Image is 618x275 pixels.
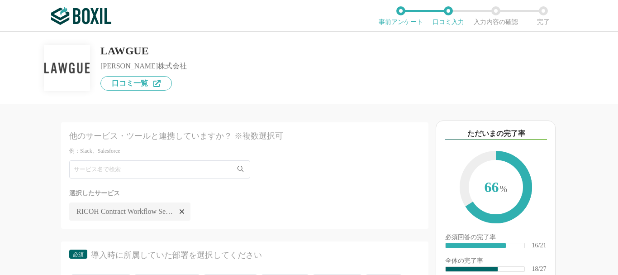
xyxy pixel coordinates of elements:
div: 選択したサービス [69,188,420,199]
li: 口コミ入力 [424,6,472,25]
div: 16/21 [532,242,547,249]
img: ボクシルSaaS_ロゴ [51,7,111,25]
span: 口コミ一覧 [112,80,148,87]
div: LAWGUE [100,45,187,56]
div: 例：Slack、Salesforce [69,147,420,155]
div: 18/27 [532,266,547,272]
span: 66 [469,160,523,216]
a: 口コミ一覧 [100,76,172,91]
span: 必須 [73,251,84,258]
div: ​ [446,267,498,271]
span: % [500,184,508,194]
li: 完了 [519,6,567,25]
span: RICOH Contract Workflow Service [76,208,174,215]
div: ​ [446,243,505,248]
input: サービス名で検索 [69,160,250,179]
div: 全体の完了率 [445,258,546,266]
li: 入力内容の確認 [472,6,519,25]
div: [PERSON_NAME]株式会社 [100,63,187,70]
div: 他のサービス・ツールと連携していますか？ ※複数選択可 [69,130,385,142]
div: 導入時に所属していた部署を選択してください [91,250,407,261]
li: 事前アンケート [377,6,424,25]
div: 必須回答の完了率 [445,234,546,242]
div: ただいまの完了率 [445,128,547,140]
